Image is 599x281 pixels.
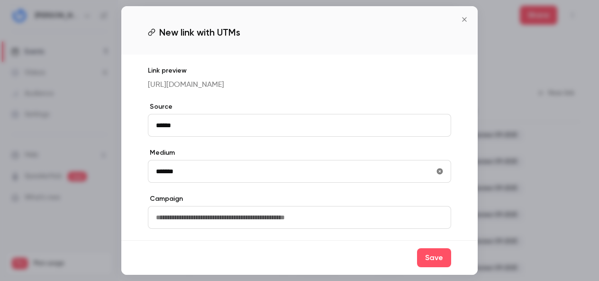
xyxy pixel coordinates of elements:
p: [URL][DOMAIN_NAME] [148,79,451,91]
button: Close [455,10,474,29]
label: Campaign [148,194,451,204]
button: utmMedium [432,164,447,179]
label: Medium [148,148,451,158]
button: Save [417,248,451,267]
label: Source [148,102,451,112]
p: Link preview [148,66,451,75]
span: New link with UTMs [159,25,240,39]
